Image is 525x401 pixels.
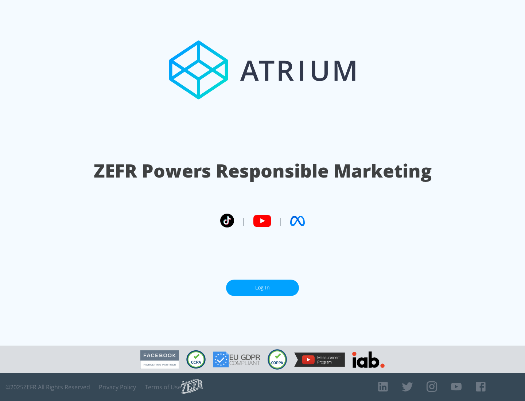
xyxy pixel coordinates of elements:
span: © 2025 ZEFR All Rights Reserved [5,384,90,391]
img: Facebook Marketing Partner [140,350,179,369]
h1: ZEFR Powers Responsible Marketing [94,158,432,183]
img: COPPA Compliant [268,349,287,370]
img: IAB [352,351,385,368]
a: Privacy Policy [99,384,136,391]
a: Log In [226,280,299,296]
img: CCPA Compliant [186,350,206,369]
a: Terms of Use [145,384,181,391]
span: | [241,215,246,226]
img: GDPR Compliant [213,351,260,367]
img: YouTube Measurement Program [294,353,345,367]
span: | [279,215,283,226]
